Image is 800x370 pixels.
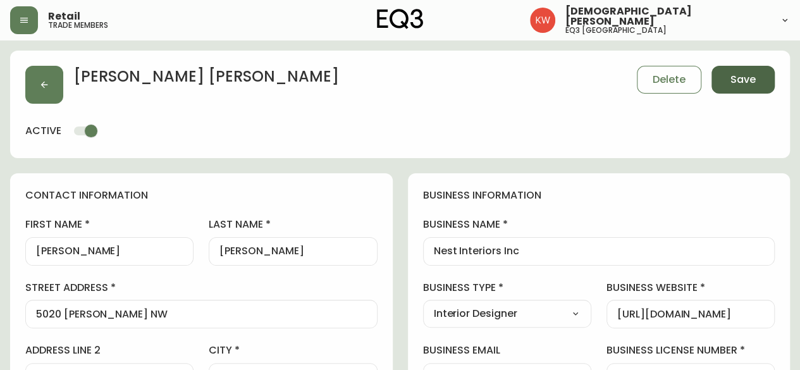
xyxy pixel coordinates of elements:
h4: business information [423,188,775,202]
h5: eq3 [GEOGRAPHIC_DATA] [565,27,667,34]
label: business type [423,281,591,295]
input: https://www.designshop.com [617,308,764,320]
button: Delete [637,66,701,94]
h4: active [25,124,61,138]
span: Retail [48,11,80,22]
label: business email [423,343,591,357]
label: city [209,343,377,357]
img: logo [377,9,424,29]
span: Delete [653,73,686,87]
h2: [PERSON_NAME] [PERSON_NAME] [73,66,339,94]
h5: trade members [48,22,108,29]
label: last name [209,218,377,231]
span: Save [730,73,756,87]
label: address line 2 [25,343,194,357]
label: business website [606,281,775,295]
label: business license number [606,343,775,357]
button: Save [711,66,775,94]
label: first name [25,218,194,231]
label: business name [423,218,775,231]
label: street address [25,281,378,295]
img: f33162b67396b0982c40ce2a87247151 [530,8,555,33]
span: [DEMOGRAPHIC_DATA][PERSON_NAME] [565,6,770,27]
h4: contact information [25,188,378,202]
